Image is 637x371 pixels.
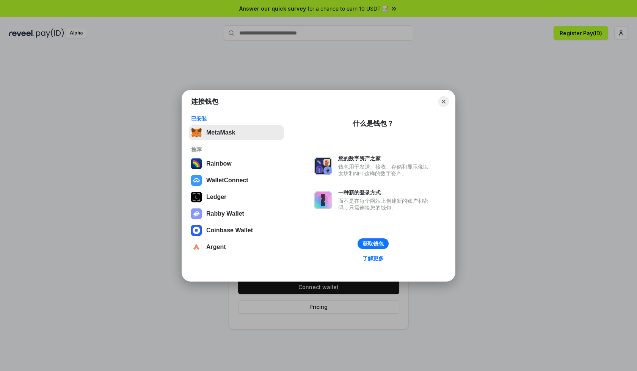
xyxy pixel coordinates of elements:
[362,255,384,262] div: 了解更多
[189,125,284,140] button: MetaMask
[191,175,202,186] img: svg+xml,%3Csvg%20width%3D%2228%22%20height%3D%2228%22%20viewBox%3D%220%200%2028%2028%22%20fill%3D...
[338,163,432,177] div: 钱包用于发送、接收、存储和显示像以太坊和NFT这样的数字资产。
[362,240,384,247] div: 获取钱包
[353,119,394,128] div: 什么是钱包？
[189,206,284,221] button: Rabby Wallet
[189,223,284,238] button: Coinbase Wallet
[206,244,226,250] div: Argent
[358,238,389,249] button: 获取钱包
[338,189,432,196] div: 一种新的登录方式
[206,160,232,167] div: Rainbow
[358,254,388,263] a: 了解更多
[189,189,284,205] button: Ledger
[189,173,284,188] button: WalletConnect
[206,227,253,234] div: Coinbase Wallet
[206,177,248,184] div: WalletConnect
[206,210,244,217] div: Rabby Wallet
[191,146,282,153] div: 推荐
[191,192,202,202] img: svg+xml,%3Csvg%20xmlns%3D%22http%3A%2F%2Fwww.w3.org%2F2000%2Fsvg%22%20width%3D%2228%22%20height%3...
[206,129,235,136] div: MetaMask
[189,156,284,171] button: Rainbow
[191,127,202,138] img: svg+xml,%3Csvg%20fill%3D%22none%22%20height%3D%2233%22%20viewBox%3D%220%200%2035%2033%22%20width%...
[191,158,202,169] img: svg+xml,%3Csvg%20width%3D%22120%22%20height%3D%22120%22%20viewBox%3D%220%200%20120%20120%22%20fil...
[438,96,449,107] button: Close
[206,194,226,200] div: Ledger
[191,97,218,106] h1: 连接钱包
[338,197,432,211] div: 而不是在每个网站上创建新的账户和密码，只需连接您的钱包。
[314,191,332,209] img: svg+xml,%3Csvg%20xmlns%3D%22http%3A%2F%2Fwww.w3.org%2F2000%2Fsvg%22%20fill%3D%22none%22%20viewBox...
[189,240,284,255] button: Argent
[191,208,202,219] img: svg+xml,%3Csvg%20xmlns%3D%22http%3A%2F%2Fwww.w3.org%2F2000%2Fsvg%22%20fill%3D%22none%22%20viewBox...
[191,115,282,122] div: 已安装
[191,225,202,236] img: svg+xml,%3Csvg%20width%3D%2228%22%20height%3D%2228%22%20viewBox%3D%220%200%2028%2028%22%20fill%3D...
[191,242,202,252] img: svg+xml,%3Csvg%20width%3D%2228%22%20height%3D%2228%22%20viewBox%3D%220%200%2028%2028%22%20fill%3D...
[338,155,432,162] div: 您的数字资产之家
[314,157,332,175] img: svg+xml,%3Csvg%20xmlns%3D%22http%3A%2F%2Fwww.w3.org%2F2000%2Fsvg%22%20fill%3D%22none%22%20viewBox...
